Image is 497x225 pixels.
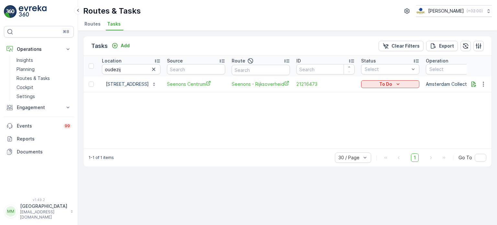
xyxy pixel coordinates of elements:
[91,41,108,51] p: Tasks
[411,153,419,162] span: 1
[14,92,74,101] a: Settings
[296,81,355,87] a: 21216473
[19,5,47,18] img: logo_light-DOdMpM7g.png
[4,145,74,158] a: Documents
[4,132,74,145] a: Reports
[428,8,464,14] p: [PERSON_NAME]
[4,101,74,114] button: Engagement
[361,58,376,64] p: Status
[416,5,492,17] button: [PERSON_NAME](+02:00)
[4,43,74,56] button: Operations
[17,57,33,63] p: Insights
[426,58,448,64] p: Operation
[102,79,160,89] button: [STREET_ADDRESS]
[17,93,35,100] p: Settings
[17,123,60,129] p: Events
[20,203,67,209] p: [GEOGRAPHIC_DATA]
[17,46,61,52] p: Operations
[14,65,74,74] a: Planning
[121,42,130,49] p: Add
[232,65,290,75] input: Search
[392,43,420,49] p: Clear Filters
[4,198,74,202] span: v 1.49.2
[379,81,392,87] p: To Do
[232,81,290,87] a: Seenons - Rijksoverheid
[416,7,425,15] img: basis-logo_rgb2x.png
[89,82,94,87] div: Toggle Row Selected
[17,66,35,73] p: Planning
[6,206,16,217] div: MM
[17,136,71,142] p: Reports
[429,66,474,73] p: Select
[4,119,74,132] a: Events99
[106,81,149,87] p: [STREET_ADDRESS]
[379,41,424,51] button: Clear Filters
[167,58,183,64] p: Source
[458,154,472,161] span: Go To
[102,58,121,64] p: Location
[296,58,301,64] p: ID
[83,6,141,16] p: Routes & Tasks
[14,56,74,65] a: Insights
[14,83,74,92] a: Cockpit
[17,75,50,82] p: Routes & Tasks
[17,84,33,91] p: Cockpit
[467,8,483,14] p: ( +02:00 )
[4,203,74,220] button: MM[GEOGRAPHIC_DATA][EMAIL_ADDRESS][DOMAIN_NAME]
[107,21,121,27] span: Tasks
[63,29,69,34] p: ⌘B
[426,41,458,51] button: Export
[439,43,454,49] p: Export
[4,5,17,18] img: logo
[89,155,114,160] p: 1-1 of 1 items
[232,58,245,64] p: Route
[167,64,225,74] input: Search
[65,123,70,129] p: 99
[365,66,409,73] p: Select
[102,64,160,74] input: Search
[296,64,355,74] input: Search
[109,42,132,50] button: Add
[17,104,61,111] p: Engagement
[423,76,487,92] td: Amsterdam Collection
[20,209,67,220] p: [EMAIL_ADDRESS][DOMAIN_NAME]
[84,21,101,27] span: Routes
[361,80,419,88] button: To Do
[167,81,225,87] a: Seenons Centrum
[17,149,71,155] p: Documents
[14,74,74,83] a: Routes & Tasks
